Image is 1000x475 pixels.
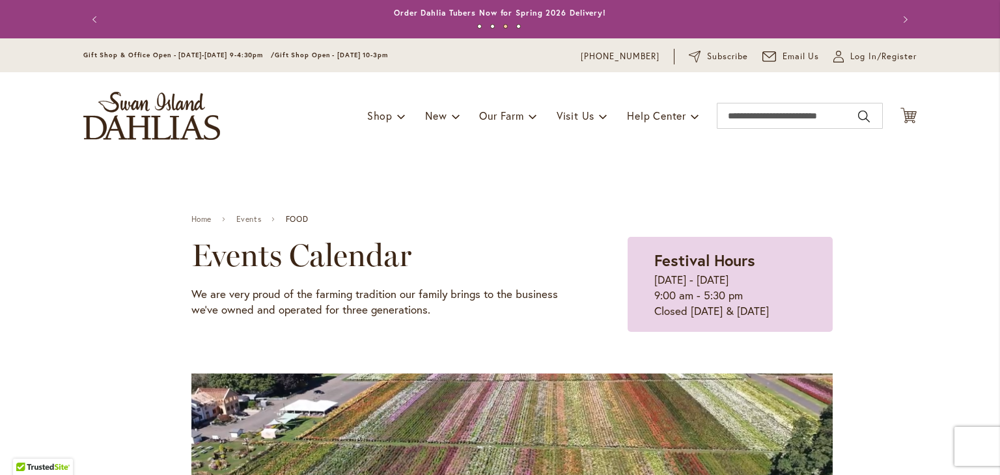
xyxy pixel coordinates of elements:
[503,24,508,29] button: 3 of 4
[654,272,805,319] p: [DATE] - [DATE] 9:00 am - 5:30 pm Closed [DATE] & [DATE]
[707,50,748,63] span: Subscribe
[557,109,594,122] span: Visit Us
[891,7,917,33] button: Next
[490,24,495,29] button: 2 of 4
[191,215,212,224] a: Home
[516,24,521,29] button: 4 of 4
[191,286,563,318] p: We are very proud of the farming tradition our family brings to the business we've owned and oper...
[367,109,393,122] span: Shop
[654,250,755,271] strong: Festival Hours
[627,109,686,122] span: Help Center
[83,7,109,33] button: Previous
[762,50,820,63] a: Email Us
[83,51,275,59] span: Gift Shop & Office Open - [DATE]-[DATE] 9-4:30pm /
[479,109,523,122] span: Our Farm
[236,215,262,224] a: Events
[850,50,917,63] span: Log In/Register
[581,50,660,63] a: [PHONE_NUMBER]
[477,24,482,29] button: 1 of 4
[425,109,447,122] span: New
[286,215,308,224] span: FOOD
[394,8,606,18] a: Order Dahlia Tubers Now for Spring 2026 Delivery!
[833,50,917,63] a: Log In/Register
[275,51,388,59] span: Gift Shop Open - [DATE] 10-3pm
[783,50,820,63] span: Email Us
[689,50,748,63] a: Subscribe
[191,237,563,273] h2: Events Calendar
[83,92,220,140] a: store logo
